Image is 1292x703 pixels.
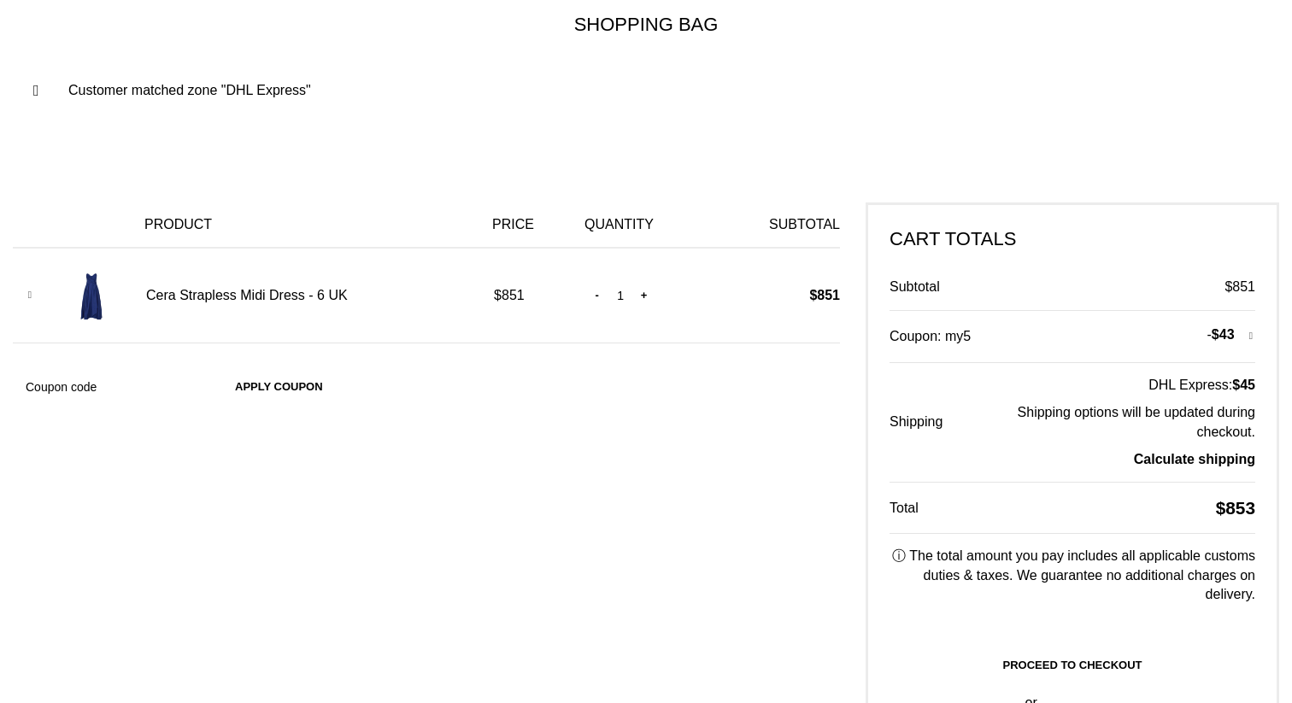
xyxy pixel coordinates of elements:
[1134,452,1255,466] a: Calculate shipping
[1232,378,1240,392] span: $
[633,278,655,313] input: +
[809,288,840,302] bdi: 851
[890,547,1255,604] p: ⓘ The total amount you pay includes all applicable customs duties & taxes. We guarantee no additi...
[890,265,990,310] th: Subtotal
[586,278,608,313] input: -
[1000,403,1255,442] p: Shipping options will be updated during checkout.
[1216,498,1226,518] span: $
[17,283,43,308] a: Remove Cera Strapless Midi Dress - 6 UK from cart
[1212,327,1235,342] span: 43
[1000,376,1255,395] label: DHL Express:
[574,12,719,38] h1: SHOPPING BAG
[494,288,525,302] bdi: 851
[1224,279,1232,294] span: $
[57,261,126,330] img: Rebecca Vallance Cera Strapless Midi Dress
[1224,279,1255,294] bdi: 851
[146,286,348,305] a: Cera Strapless Midi Dress - 6 UK
[13,64,1279,117] div: Customer matched zone "DHL Express"
[1212,327,1219,342] span: $
[809,288,817,302] span: $
[890,362,990,483] th: Shipping
[890,310,990,362] th: Coupon: my5
[608,278,633,313] input: Product quantity
[890,483,990,534] th: Total
[715,202,840,248] th: Subtotal
[484,202,576,248] th: Price
[990,310,1255,362] td: -
[1238,324,1264,349] a: Remove my5 coupon
[576,202,715,248] th: Quantity
[890,226,1255,253] h2: Cart totals
[218,369,340,405] button: Apply coupon
[890,647,1255,683] a: Proceed to checkout
[136,202,484,248] th: Product
[494,288,502,302] span: $
[1232,378,1255,392] bdi: 45
[1216,498,1255,518] bdi: 853
[13,369,209,405] input: Coupon code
